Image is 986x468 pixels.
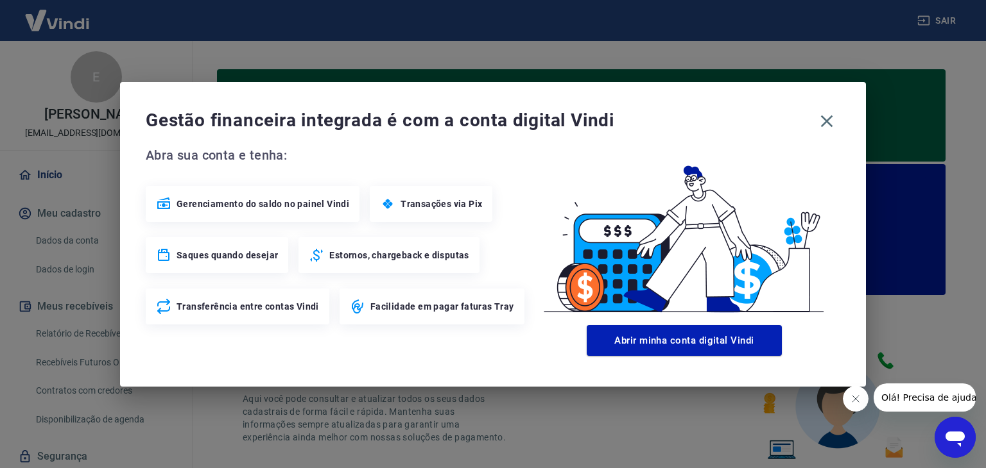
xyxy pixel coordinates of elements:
[177,300,319,313] span: Transferência entre contas Vindi
[587,325,782,356] button: Abrir minha conta digital Vindi
[528,145,840,320] img: Good Billing
[843,386,869,412] iframe: Fechar mensagem
[146,145,528,165] span: Abra sua conta e tenha:
[935,417,976,458] iframe: Botão para abrir a janela de mensagens
[177,249,278,262] span: Saques quando desejar
[177,197,349,210] span: Gerenciamento do saldo no painel Vindi
[370,300,514,313] span: Facilidade em pagar faturas Tray
[329,249,469,262] span: Estornos, chargeback e disputas
[146,108,813,133] span: Gestão financeira integrada é com a conta digital Vindi
[401,197,482,210] span: Transações via Pix
[874,383,976,412] iframe: Mensagem da empresa
[8,9,108,19] span: Olá! Precisa de ajuda?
